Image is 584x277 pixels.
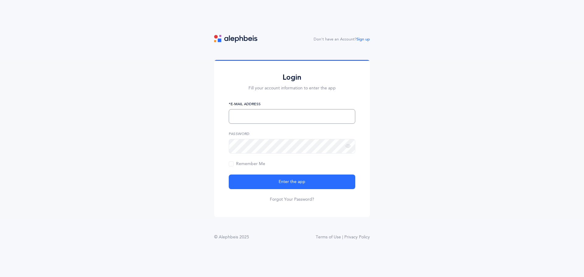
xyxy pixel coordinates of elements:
[214,234,249,241] div: © Alephbeis 2025
[229,85,355,92] p: Fill your account information to enter the app
[229,73,355,82] h2: Login
[314,36,370,43] div: Don't have an Account?
[270,196,314,203] a: Forgot Your Password?
[229,101,355,107] label: *E-Mail Address
[229,131,355,137] label: Password
[214,35,257,43] img: logo.svg
[229,161,265,166] span: Remember Me
[229,175,355,189] button: Enter the app
[279,179,305,185] span: Enter the app
[316,234,370,241] a: Terms of Use | Privacy Policy
[356,37,370,41] a: Sign up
